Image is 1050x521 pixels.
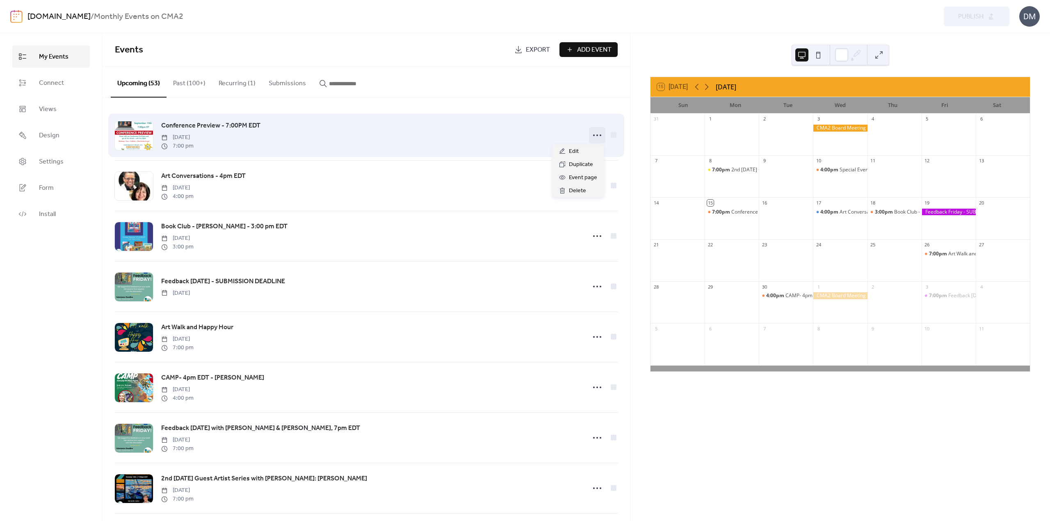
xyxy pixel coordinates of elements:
[161,423,360,433] span: Feedback [DATE] with [PERSON_NAME] & [PERSON_NAME], 7pm EDT
[569,147,579,157] span: Edit
[707,325,713,332] div: 6
[948,250,1006,257] div: Art Walk and Happy Hour
[867,209,922,216] div: Book Club - Martin Cheek - 3:00 pm EDT
[710,97,762,114] div: Mon
[870,158,876,164] div: 11
[657,97,710,114] div: Sun
[929,250,948,257] span: 7:00pm
[161,322,233,333] a: Art Walk and Happy Hour
[922,250,976,257] div: Art Walk and Happy Hour
[508,42,556,57] a: Export
[161,394,194,403] span: 4:00 pm
[161,121,260,131] a: Conference Preview - 7:00PM EDT
[924,200,930,206] div: 19
[813,292,867,299] div: CMA2 Board Meeting
[716,82,736,92] div: [DATE]
[815,284,822,290] div: 1
[653,242,659,248] div: 21
[10,10,23,23] img: logo
[761,325,767,332] div: 7
[161,486,194,495] span: [DATE]
[161,323,233,332] span: Art Walk and Happy Hour
[161,192,194,201] span: 4:00 pm
[820,166,840,173] span: 4:00pm
[161,171,246,181] span: Art Conversations - 4pm EDT
[870,242,876,248] div: 25
[39,209,56,219] span: Install
[870,116,876,122] div: 4
[653,200,659,206] div: 14
[929,292,948,299] span: 7:00pm
[707,242,713,248] div: 22
[978,242,984,248] div: 27
[785,292,866,299] div: CAMP- 4pm EDT - [PERSON_NAME]
[924,325,930,332] div: 10
[924,116,930,122] div: 5
[161,222,288,232] span: Book Club - [PERSON_NAME] - 3:00 pm EDT
[978,325,984,332] div: 11
[761,158,767,164] div: 9
[212,66,262,97] button: Recurring (1)
[161,444,194,453] span: 7:00 pm
[161,171,246,182] a: Art Conversations - 4pm EDT
[971,97,1023,114] div: Sat
[924,158,930,164] div: 12
[813,125,867,132] div: CMA2 Board Meeting
[813,166,867,173] div: Special Event: NOVEM 2025 Collaborative Mosaic - 4PM EDT
[161,221,288,232] a: Book Club - [PERSON_NAME] - 3:00 pm EDT
[870,200,876,206] div: 18
[12,203,90,225] a: Install
[12,46,90,68] a: My Events
[12,72,90,94] a: Connect
[39,105,57,114] span: Views
[12,98,90,120] a: Views
[922,209,976,216] div: Feedback Friday - SUBMISSION DEADLINE
[815,242,822,248] div: 24
[761,200,767,206] div: 16
[759,292,813,299] div: CAMP- 4pm EDT - Jeannette Brossart
[12,177,90,199] a: Form
[161,277,285,287] span: Feedback [DATE] - SUBMISSION DEADLINE
[731,166,918,173] div: 2nd [DATE] Guest Artist Series with [PERSON_NAME]- 7pm EDT - [PERSON_NAME]
[91,9,94,25] b: /
[924,242,930,248] div: 26
[712,166,731,173] span: 7:00pm
[161,142,194,150] span: 7:00 pm
[978,116,984,122] div: 6
[161,289,190,298] span: [DATE]
[161,344,194,352] span: 7:00 pm
[813,209,867,216] div: Art Conversations - 4pm EDT
[866,97,919,114] div: Thu
[161,385,194,394] span: [DATE]
[161,473,367,484] a: 2nd [DATE] Guest Artist Series with [PERSON_NAME]: [PERSON_NAME]
[762,97,814,114] div: Tue
[815,200,822,206] div: 17
[705,166,759,173] div: 2nd Monday Guest Artist Series with Jacqui Ross- 7pm EDT - Darcel Deneau
[707,158,713,164] div: 8
[761,284,767,290] div: 30
[559,42,618,57] button: Add Event
[569,186,586,196] span: Delete
[161,276,285,287] a: Feedback [DATE] - SUBMISSION DEADLINE
[569,173,597,183] span: Event page
[12,150,90,173] a: Settings
[870,325,876,332] div: 9
[653,116,659,122] div: 31
[1019,6,1040,27] div: DM
[815,325,822,332] div: 8
[161,335,194,344] span: [DATE]
[978,158,984,164] div: 13
[712,209,731,216] span: 7:00pm
[262,66,313,97] button: Submissions
[12,124,90,146] a: Design
[161,133,194,142] span: [DATE]
[875,209,894,216] span: 3:00pm
[978,284,984,290] div: 4
[922,292,976,299] div: Feedback Friday with Fran Garrido & Shelley Beaumont, 7pm EDT
[705,209,759,216] div: Conference Preview - 7:00PM EDT
[577,45,612,55] span: Add Event
[820,209,840,216] span: 4:00pm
